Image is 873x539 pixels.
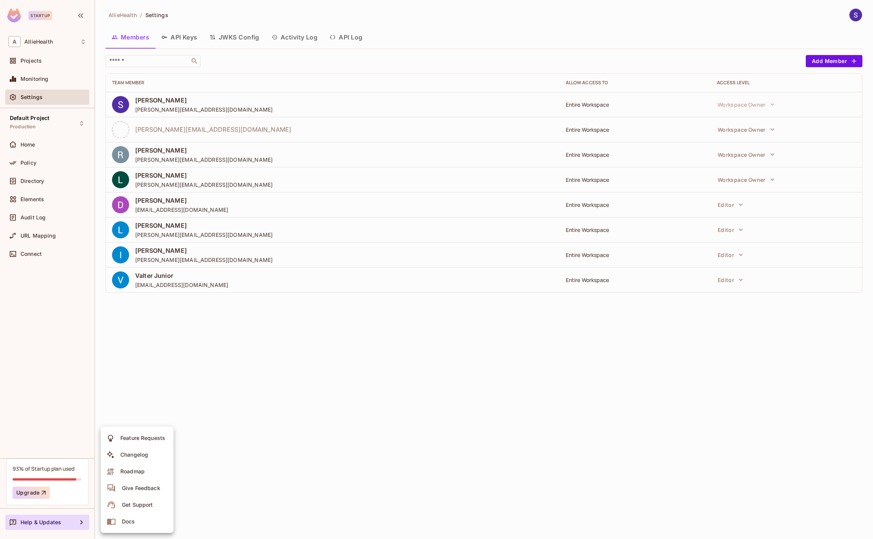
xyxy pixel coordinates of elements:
[122,501,153,509] div: Get Support
[120,434,165,442] div: Feature Requests
[122,518,135,525] div: Docs
[122,484,160,492] div: Give Feedback
[120,468,145,475] div: Roadmap
[120,451,148,459] div: Changelog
